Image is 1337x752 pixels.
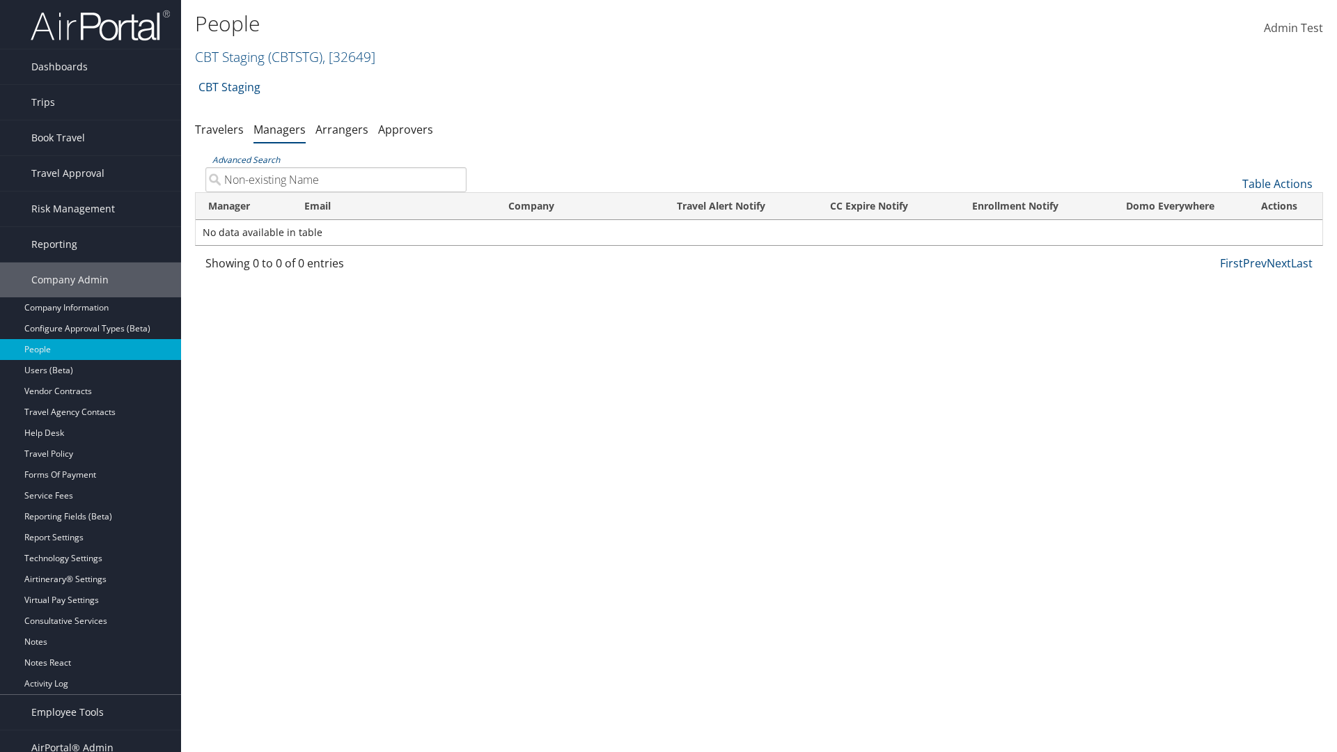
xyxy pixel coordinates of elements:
h1: People [195,9,947,38]
a: Arrangers [315,122,368,137]
div: Showing 0 to 0 of 0 entries [205,255,467,279]
a: Advanced Search [212,154,280,166]
a: CBT Staging [195,47,375,66]
th: Email: activate to sort column ascending [292,193,496,220]
th: Travel Alert Notify: activate to sort column ascending [643,193,799,220]
th: Enrollment Notify: activate to sort column ascending [939,193,1092,220]
th: Manager: activate to sort column descending [196,193,292,220]
th: CC Expire Notify: activate to sort column ascending [799,193,939,220]
span: , [ 32649 ] [322,47,375,66]
th: Domo Everywhere [1092,193,1249,220]
span: Employee Tools [31,695,104,730]
a: Last [1291,256,1313,271]
a: Travelers [195,122,244,137]
a: First [1220,256,1243,271]
a: CBT Staging [198,73,260,101]
span: Company Admin [31,263,109,297]
span: ( CBTSTG ) [268,47,322,66]
span: Admin Test [1264,20,1323,36]
th: Actions [1249,193,1322,220]
span: Trips [31,85,55,120]
a: Managers [253,122,306,137]
a: Admin Test [1264,7,1323,50]
a: Next [1267,256,1291,271]
a: Table Actions [1242,176,1313,191]
a: Approvers [378,122,433,137]
span: Reporting [31,227,77,262]
span: Dashboards [31,49,88,84]
input: Advanced Search [205,167,467,192]
th: Company: activate to sort column ascending [496,193,643,220]
a: Prev [1243,256,1267,271]
span: Risk Management [31,191,115,226]
td: No data available in table [196,220,1322,245]
span: Travel Approval [31,156,104,191]
img: airportal-logo.png [31,9,170,42]
span: Book Travel [31,120,85,155]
